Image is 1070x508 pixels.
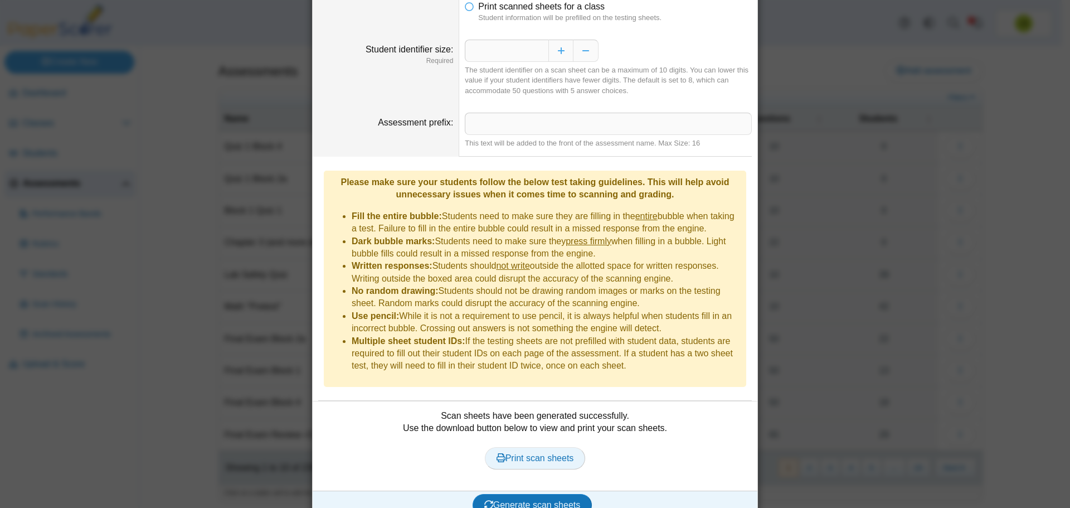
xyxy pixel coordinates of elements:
u: not write [496,261,529,270]
label: Student identifier size [366,45,453,54]
b: Use pencil: [352,311,399,321]
li: Students need to make sure they when filling in a bubble. Light bubble fills could result in a mi... [352,235,741,260]
u: entire [635,211,658,221]
b: Fill the entire bubble: [352,211,442,221]
b: Multiple sheet student IDs: [352,336,465,346]
li: If the testing sheets are not prefilled with student data, students are required to fill out thei... [352,335,741,372]
u: press firmly [566,236,611,246]
b: No random drawing: [352,286,439,296]
div: Scan sheets have been generated successfully. Use the download button below to view and print you... [318,410,752,482]
b: Written responses: [352,261,432,270]
button: Decrease [573,40,599,62]
li: Students need to make sure they are filling in the bubble when taking a test. Failure to fill in ... [352,210,741,235]
li: Students should outside the allotted space for written responses. Writing outside the boxed area ... [352,260,741,285]
b: Dark bubble marks: [352,236,435,246]
li: While it is not a requirement to use pencil, it is always helpful when students fill in an incorr... [352,310,741,335]
dfn: Required [318,56,453,66]
span: Print scan sheets [497,453,574,463]
div: The student identifier on a scan sheet can be a maximum of 10 digits. You can lower this value if... [465,65,752,96]
label: Assessment prefix [378,118,453,127]
dfn: Student information will be prefilled on the testing sheets. [478,13,752,23]
li: Students should not be drawing random images or marks on the testing sheet. Random marks could di... [352,285,741,310]
div: This text will be added to the front of the assessment name. Max Size: 16 [465,138,752,148]
a: Print scan sheets [485,447,586,470]
b: Please make sure your students follow the below test taking guidelines. This will help avoid unne... [341,177,729,199]
span: Print scanned sheets for a class [478,2,605,11]
button: Increase [548,40,573,62]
